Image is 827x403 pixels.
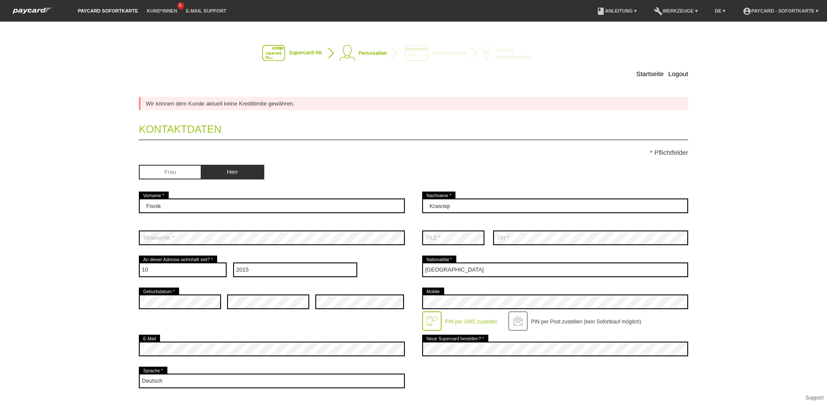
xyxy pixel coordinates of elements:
[445,319,497,325] label: PIN per SMS zustellen
[636,70,664,77] a: Startseite
[654,7,663,16] i: build
[74,8,142,13] a: paycard Sofortkarte
[531,319,641,325] label: PIN per Post zustellen (kein Sofortkauf möglich)
[9,10,56,16] a: paycard Sofortkarte
[9,6,56,15] img: paycard Sofortkarte
[139,149,688,156] p: * Pflichtfelder
[139,115,688,140] legend: Kontaktdaten
[650,8,702,13] a: buildWerkzeuge ▾
[139,97,688,110] div: Wir können dem Kunde aktuell keine Kreditlimite gewähren.
[668,70,688,77] a: Logout
[596,7,605,16] i: book
[805,395,824,401] a: Support
[592,8,641,13] a: bookAnleitung ▾
[738,8,823,13] a: account_circlepaycard - Sofortkarte ▾
[142,8,181,13] a: Kund*innen
[711,8,730,13] a: DE ▾
[743,7,751,16] i: account_circle
[262,45,565,62] img: instantcard-v2-de-2.png
[182,8,231,13] a: E-Mail Support
[177,2,184,10] span: 6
